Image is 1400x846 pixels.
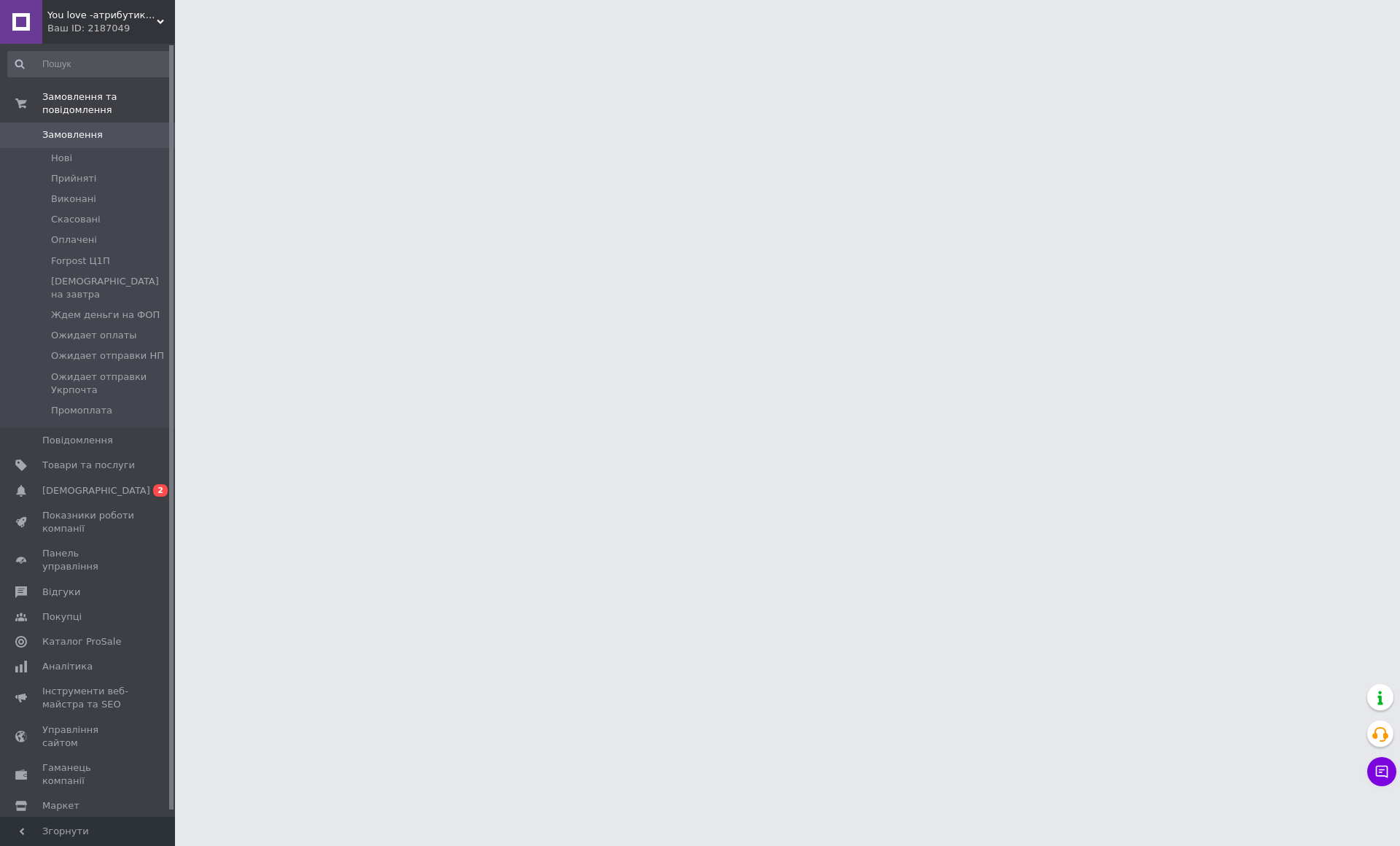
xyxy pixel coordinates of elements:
span: Виконані [51,193,96,206]
span: Нові [51,152,72,165]
span: Відгуки [42,586,80,599]
span: Повідомлення [42,434,113,447]
span: Forpost Ц1П [51,255,110,268]
span: Покупці [42,610,82,624]
span: Інструменти веб-майстра та SEO [42,685,135,711]
span: Ожидает отправки Укрпочта [51,370,171,397]
span: Маркет [42,799,79,812]
input: Пошук [7,51,172,77]
span: Ждем деньги на ФОП [51,308,160,322]
span: Управління сайтом [42,723,135,750]
span: Панель управління [42,547,135,573]
span: Оплачені [51,233,97,247]
span: Аналітика [42,660,93,673]
span: Скасовані [51,213,101,226]
span: Прийняті [51,172,96,185]
span: Гаманець компанії [42,761,135,788]
span: You love -атрибутика, сувеніри та прикраси [47,9,157,22]
span: Замовлення [42,128,103,141]
span: Промоплата [51,404,112,417]
span: [DEMOGRAPHIC_DATA] на завтра [51,275,171,301]
div: Ваш ID: 2187049 [47,22,175,35]
span: Каталог ProSale [42,635,121,648]
span: [DEMOGRAPHIC_DATA] [42,484,150,497]
span: Товари та послуги [42,459,135,472]
span: 2 [153,484,168,497]
span: Замовлення та повідомлення [42,90,175,117]
span: Ожидает оплаты [51,329,137,342]
span: Ожидает отправки НП [51,349,164,362]
button: Чат з покупцем [1367,757,1396,786]
span: Показники роботи компанії [42,509,135,535]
